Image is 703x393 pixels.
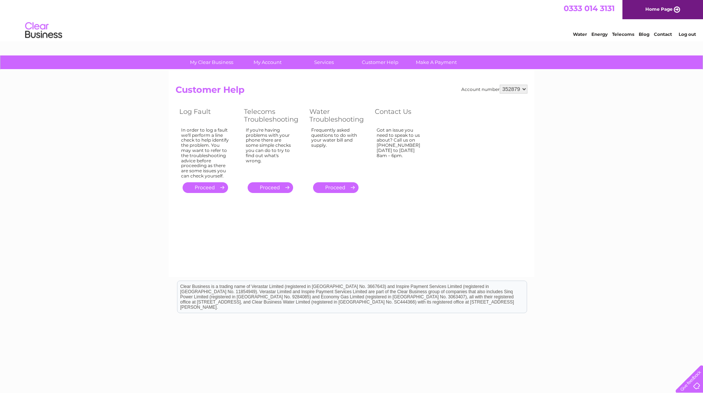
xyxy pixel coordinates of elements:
h2: Customer Help [176,85,527,99]
div: Clear Business is a trading name of Verastar Limited (registered in [GEOGRAPHIC_DATA] No. 3667643... [177,4,527,36]
a: . [313,182,359,193]
a: My Account [237,55,298,69]
a: Blog [639,31,649,37]
img: logo.png [25,19,62,42]
th: Contact Us [371,106,436,125]
a: My Clear Business [181,55,242,69]
div: In order to log a fault we'll perform a line check to help identify the problem. You may want to ... [181,128,229,179]
a: Services [293,55,354,69]
a: Customer Help [350,55,411,69]
div: Account number [461,85,527,94]
div: If you're having problems with your phone there are some simple checks you can do to try to find ... [246,128,295,176]
div: Got an issue you need to speak to us about? Call us on [PHONE_NUMBER] [DATE] to [DATE] 8am – 6pm. [377,128,425,176]
th: Water Troubleshooting [306,106,371,125]
a: . [183,182,228,193]
a: Contact [654,31,672,37]
th: Log Fault [176,106,240,125]
a: . [248,182,293,193]
a: Make A Payment [406,55,467,69]
a: 0333 014 3131 [564,4,615,13]
a: Log out [679,31,696,37]
a: Telecoms [612,31,634,37]
th: Telecoms Troubleshooting [240,106,306,125]
div: Frequently asked questions to do with your water bill and supply. [311,128,360,176]
a: Water [573,31,587,37]
a: Energy [591,31,608,37]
